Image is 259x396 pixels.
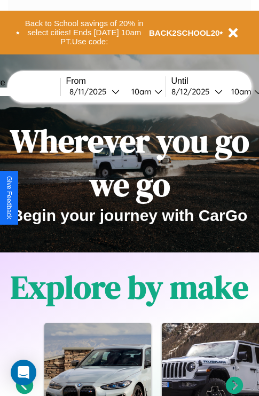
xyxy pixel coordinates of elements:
[69,86,112,97] div: 8 / 11 / 2025
[11,265,248,309] h1: Explore by make
[11,360,36,385] div: Open Intercom Messenger
[66,76,166,86] label: From
[126,86,154,97] div: 10am
[226,86,254,97] div: 10am
[149,28,220,37] b: BACK2SCHOOL20
[66,86,123,97] button: 8/11/2025
[20,16,149,49] button: Back to School savings of 20% in select cities! Ends [DATE] 10am PT.Use code:
[171,86,215,97] div: 8 / 12 / 2025
[5,176,13,219] div: Give Feedback
[123,86,166,97] button: 10am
